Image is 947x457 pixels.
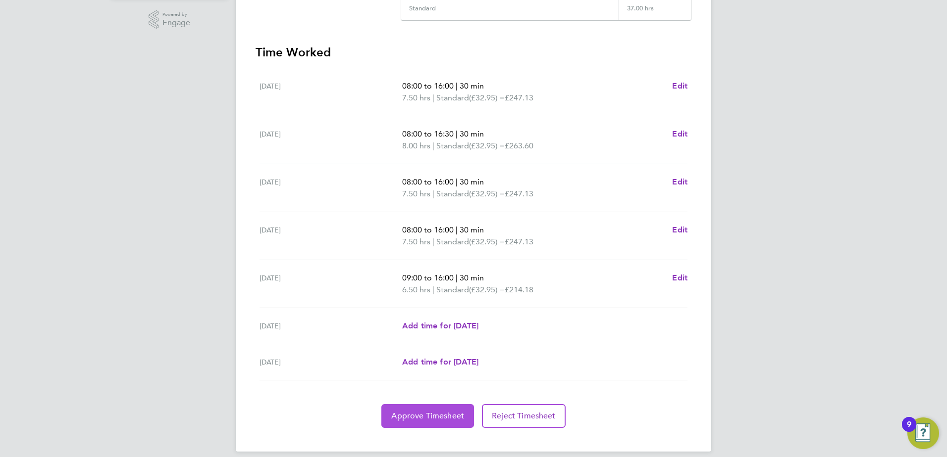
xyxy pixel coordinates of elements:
[162,19,190,27] span: Engage
[456,273,458,282] span: |
[402,285,430,294] span: 6.50 hrs
[260,320,402,332] div: [DATE]
[402,177,454,186] span: 08:00 to 16:00
[460,129,484,138] span: 30 min
[436,140,469,152] span: Standard
[456,177,458,186] span: |
[492,411,556,421] span: Reject Timesheet
[460,225,484,234] span: 30 min
[402,357,478,366] span: Add time for [DATE]
[672,176,687,188] a: Edit
[149,10,191,29] a: Powered byEngage
[402,320,478,332] a: Add time for [DATE]
[456,129,458,138] span: |
[672,272,687,284] a: Edit
[402,189,430,198] span: 7.50 hrs
[469,93,505,102] span: (£32.95) =
[672,129,687,138] span: Edit
[260,356,402,368] div: [DATE]
[402,321,478,330] span: Add time for [DATE]
[505,237,533,246] span: £247.13
[436,92,469,104] span: Standard
[402,225,454,234] span: 08:00 to 16:00
[432,93,434,102] span: |
[260,80,402,104] div: [DATE]
[469,237,505,246] span: (£32.95) =
[469,189,505,198] span: (£32.95) =
[432,285,434,294] span: |
[672,80,687,92] a: Edit
[260,128,402,152] div: [DATE]
[432,237,434,246] span: |
[456,225,458,234] span: |
[402,141,430,150] span: 8.00 hrs
[482,404,566,428] button: Reject Timesheet
[402,356,478,368] a: Add time for [DATE]
[672,225,687,234] span: Edit
[672,128,687,140] a: Edit
[672,273,687,282] span: Edit
[456,81,458,91] span: |
[436,284,469,296] span: Standard
[460,177,484,186] span: 30 min
[402,93,430,102] span: 7.50 hrs
[907,417,939,449] button: Open Resource Center, 9 new notifications
[260,176,402,200] div: [DATE]
[391,411,464,421] span: Approve Timesheet
[402,81,454,91] span: 08:00 to 16:00
[505,93,533,102] span: £247.13
[460,273,484,282] span: 30 min
[672,81,687,91] span: Edit
[402,237,430,246] span: 7.50 hrs
[505,189,533,198] span: £247.13
[381,404,474,428] button: Approve Timesheet
[432,141,434,150] span: |
[260,272,402,296] div: [DATE]
[619,4,691,20] div: 37.00 hrs
[505,285,533,294] span: £214.18
[402,129,454,138] span: 08:00 to 16:30
[469,285,505,294] span: (£32.95) =
[460,81,484,91] span: 30 min
[436,188,469,200] span: Standard
[432,189,434,198] span: |
[672,177,687,186] span: Edit
[409,4,436,12] div: Standard
[162,10,190,19] span: Powered by
[672,224,687,236] a: Edit
[402,273,454,282] span: 09:00 to 16:00
[469,141,505,150] span: (£32.95) =
[907,424,911,437] div: 9
[260,224,402,248] div: [DATE]
[436,236,469,248] span: Standard
[505,141,533,150] span: £263.60
[256,45,691,60] h3: Time Worked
